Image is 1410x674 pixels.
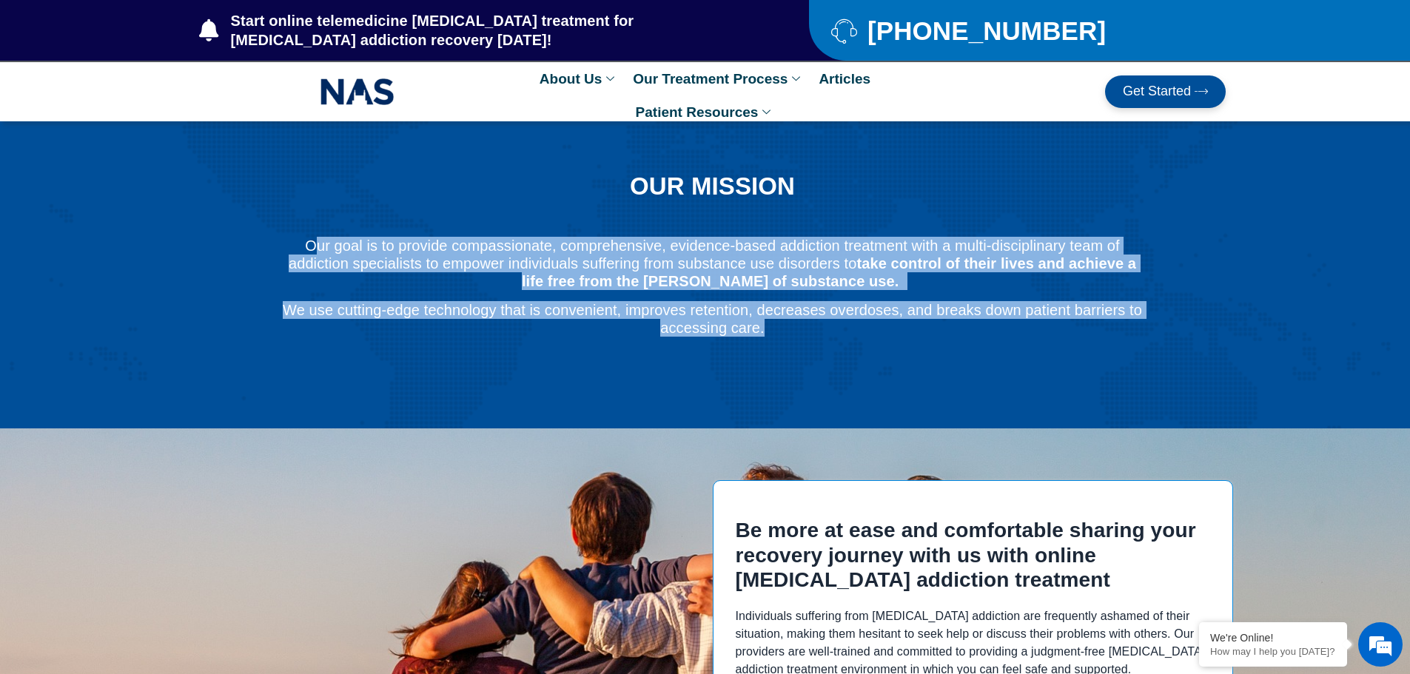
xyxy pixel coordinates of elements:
a: Start online telemedicine [MEDICAL_DATA] treatment for [MEDICAL_DATA] addiction recovery [DATE]! [199,11,750,50]
b: take control of their lives and achieve a life free from the [PERSON_NAME] of substance use. [522,255,1136,289]
span: Start online telemedicine [MEDICAL_DATA] treatment for [MEDICAL_DATA] addiction recovery [DATE]! [227,11,751,50]
p: Our goal is to provide compassionate, comprehensive, evidence-based addiction treatment with a mu... [281,237,1144,290]
img: NAS_email_signature-removebg-preview.png [320,75,395,109]
h2: Be more at ease and comfortable sharing your recovery journey with us with online [MEDICAL_DATA] ... [736,518,1211,593]
span: Get Started [1123,84,1191,99]
p: How may I help you today? [1210,646,1336,657]
a: Articles [811,62,878,95]
a: About Us [532,62,625,95]
a: [PHONE_NUMBER] [831,18,1189,44]
a: Our Treatment Process [625,62,811,95]
a: Patient Resources [628,95,782,129]
span: [PHONE_NUMBER] [864,21,1106,40]
p: We use cutting-edge technology that is convenient, improves retention, decreases overdoses, and b... [281,301,1144,337]
a: Get Started [1105,75,1226,108]
h1: OUR MISSION [281,173,1144,200]
div: We're Online! [1210,632,1336,644]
